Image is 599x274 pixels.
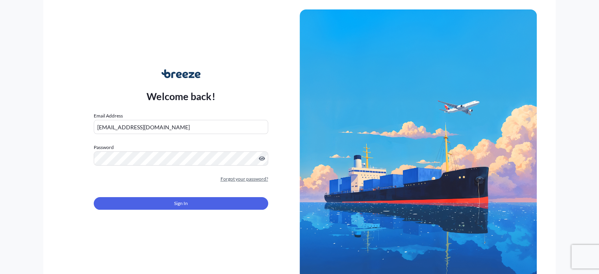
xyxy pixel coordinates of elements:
a: Forgot your password? [221,175,268,183]
label: Password [94,144,268,151]
button: Sign In [94,197,268,210]
input: example@gmail.com [94,120,268,134]
span: Sign In [174,199,188,207]
label: Email Address [94,112,123,120]
p: Welcome back! [147,90,215,103]
button: Show password [259,155,265,162]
